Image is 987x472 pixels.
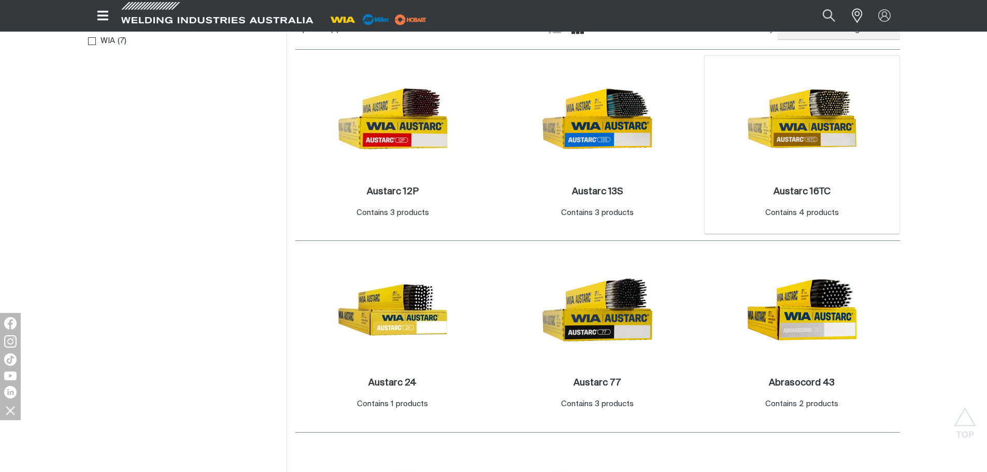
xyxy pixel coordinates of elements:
img: Abrasocord 43 [747,254,857,365]
a: Austarc 16TC [774,186,831,198]
div: Contains 3 products [356,207,429,219]
img: Austarc 13S [542,63,653,174]
a: miller [392,16,430,23]
img: Austarc 12P [337,63,448,174]
h2: Austarc 16TC [774,187,831,196]
div: Contains 4 products [765,207,839,219]
ul: Brand [88,34,278,48]
img: Instagram [4,335,17,348]
img: YouTube [4,371,17,380]
h2: Austarc 24 [368,378,417,388]
a: WIA [88,34,116,48]
span: ( 7 ) [118,35,126,47]
img: Austarc 77 [542,254,653,365]
img: TikTok [4,353,17,366]
aside: Filters [88,16,278,49]
img: Austarc 16TC [747,63,857,174]
img: Austarc 24 [337,254,448,365]
div: Contains 3 products [561,398,634,410]
a: Abrasocord 43 [769,377,835,389]
img: miller [392,12,430,27]
a: Austarc 13S [572,186,623,198]
span: WIA [101,35,115,47]
h2: Abrasocord 43 [769,378,835,388]
img: hide socials [2,402,19,419]
div: Contains 1 products [357,398,428,410]
h2: Austarc 12P [367,187,419,196]
img: LinkedIn [4,386,17,398]
img: Facebook [4,317,17,330]
h2: Austarc 77 [574,378,621,388]
button: Search products [811,4,847,27]
a: Austarc 24 [368,377,417,389]
a: Austarc 77 [574,377,621,389]
input: Product name or item number... [798,4,846,27]
h2: Austarc 13S [572,187,623,196]
a: Austarc 12P [367,186,419,198]
button: Scroll to top [953,407,977,431]
div: Contains 3 products [561,207,634,219]
div: Contains 2 products [765,398,838,410]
